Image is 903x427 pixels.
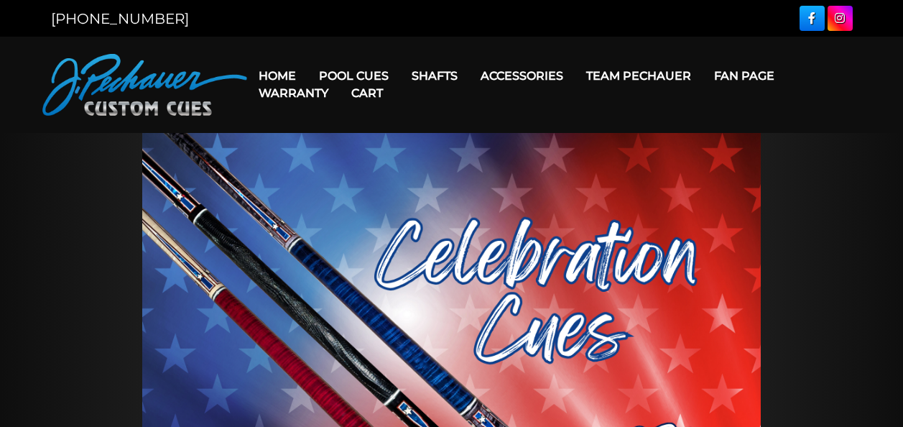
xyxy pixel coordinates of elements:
img: Pechauer Custom Cues [42,54,247,116]
a: Fan Page [703,58,786,94]
a: Warranty [247,75,340,111]
a: Pool Cues [307,58,400,94]
a: [PHONE_NUMBER] [51,10,189,27]
a: Cart [340,75,394,111]
a: Shafts [400,58,469,94]
a: Home [247,58,307,94]
a: Accessories [469,58,575,94]
a: Team Pechauer [575,58,703,94]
